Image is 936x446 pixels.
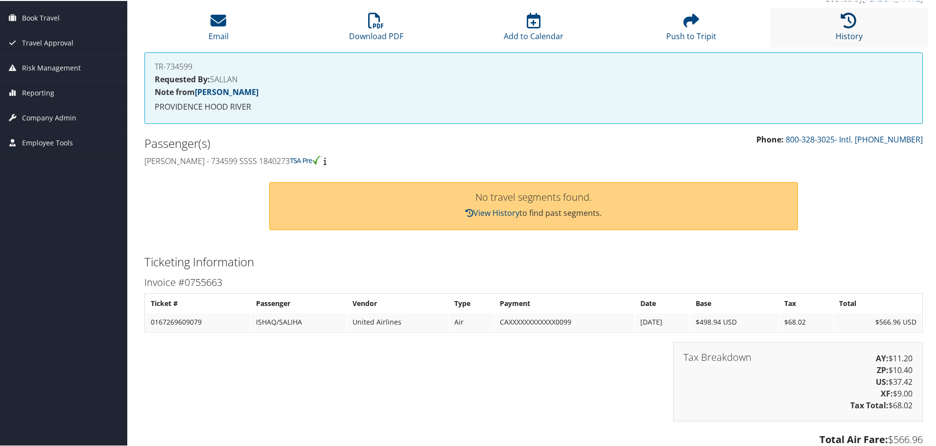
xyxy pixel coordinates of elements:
p: to find past segments. [280,206,788,219]
td: 0167269609079 [146,312,250,330]
span: Book Travel [22,5,60,29]
div: $11.20 $10.40 $37.42 $9.00 $68.02 [673,341,923,421]
strong: Note from [155,86,258,96]
td: CAXXXXXXXXXXXX0099 [495,312,634,330]
h3: $566.96 [144,432,923,446]
p: PROVIDENCE HOOD RIVER [155,100,913,113]
h4: TR-734599 [155,62,913,70]
span: Reporting [22,80,54,104]
td: $68.02 [779,312,833,330]
h2: Passenger(s) [144,134,526,151]
a: [PERSON_NAME] [195,86,258,96]
h2: Ticketing Information [144,253,923,269]
a: Download PDF [349,17,403,41]
strong: XF: [881,387,893,398]
h3: Invoice #0755663 [144,275,923,288]
a: Add to Calendar [504,17,563,41]
td: $566.96 USD [834,312,921,330]
h3: Tax Breakdown [683,352,751,361]
strong: Phone: [756,133,784,144]
strong: Requested By: [155,73,210,84]
strong: ZP: [877,364,889,375]
th: Payment [495,294,634,311]
th: Ticket # [146,294,250,311]
h4: [PERSON_NAME] - 734599 SSSS 1840273 [144,155,526,165]
th: Total [834,294,921,311]
th: Vendor [348,294,448,311]
strong: Total Air Fare: [819,432,888,445]
a: Email [209,17,229,41]
td: [DATE] [635,312,690,330]
th: Tax [779,294,833,311]
strong: US: [876,376,889,386]
img: tsa-precheck.png [290,155,322,164]
span: Company Admin [22,105,76,129]
th: Base [691,294,778,311]
th: Date [635,294,690,311]
td: United Airlines [348,312,448,330]
span: Employee Tools [22,130,73,154]
td: Air [449,312,494,330]
strong: AY: [876,352,889,363]
h4: SALLAN [155,74,913,82]
a: History [836,17,863,41]
h3: No travel segments found. [280,191,788,201]
td: $498.94 USD [691,312,778,330]
td: ISHAQ/SALIHA [251,312,347,330]
th: Type [449,294,494,311]
th: Passenger [251,294,347,311]
span: Risk Management [22,55,81,79]
a: 800-328-3025- Intl. [PHONE_NUMBER] [786,133,923,144]
a: View History [466,207,519,217]
span: Travel Approval [22,30,73,54]
strong: Tax Total: [850,399,889,410]
a: Push to Tripit [666,17,716,41]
